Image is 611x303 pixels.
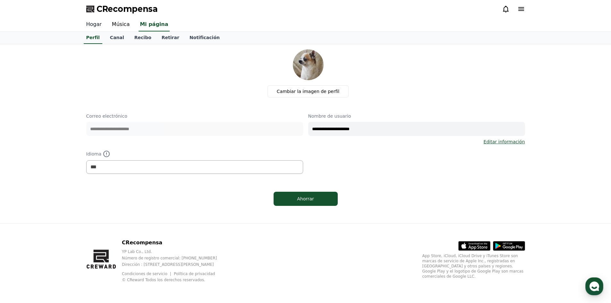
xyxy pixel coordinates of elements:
font: Condiciones de servicio [122,272,167,276]
font: Nombre de usuario [308,114,351,119]
font: © CReward Todos los derechos reservados. [122,278,205,282]
a: Hogar [81,18,107,31]
a: Retirar [157,32,184,44]
a: Mi página [139,18,169,31]
font: CRecompensa [97,4,157,13]
a: Recibo [129,32,157,44]
button: Ahorrar [274,192,338,206]
font: Cambiar la imagen de perfil [277,89,339,94]
a: Editar información [484,139,525,145]
span: Settings [95,213,111,218]
font: Ahorrar [297,196,314,201]
a: Perfil [84,32,102,44]
font: Música [112,21,130,27]
font: Retirar [162,35,179,40]
font: Editar información [484,139,525,144]
a: Política de privacidad [174,272,215,276]
font: Número de registro comercial: [PHONE_NUMBER] [122,256,217,260]
font: YP Lab Co., Ltd. [122,249,152,254]
a: Condiciones de servicio [122,272,172,276]
font: Hogar [86,21,102,27]
a: Notificación [184,32,225,44]
font: Notificación [190,35,220,40]
font: Recibo [134,35,151,40]
a: Home [2,203,42,219]
font: Dirección : [STREET_ADDRESS][PERSON_NAME] [122,262,214,267]
span: Messages [53,213,72,218]
a: Settings [83,203,123,219]
font: CRecompensa [122,240,162,246]
a: Música [107,18,135,31]
font: Perfil [86,35,100,40]
font: App Store, iCloud, iCloud Drive y iTunes Store son marcas de servicio de Apple Inc., registradas ... [422,254,524,279]
font: Correo electrónico [86,114,127,119]
font: Canal [110,35,124,40]
span: Home [16,213,28,218]
a: Canal [105,32,129,44]
font: Mi página [140,21,168,27]
font: Idioma [86,151,102,156]
a: CRecompensa [86,4,157,14]
a: Messages [42,203,83,219]
img: imagen de perfil [293,49,324,80]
